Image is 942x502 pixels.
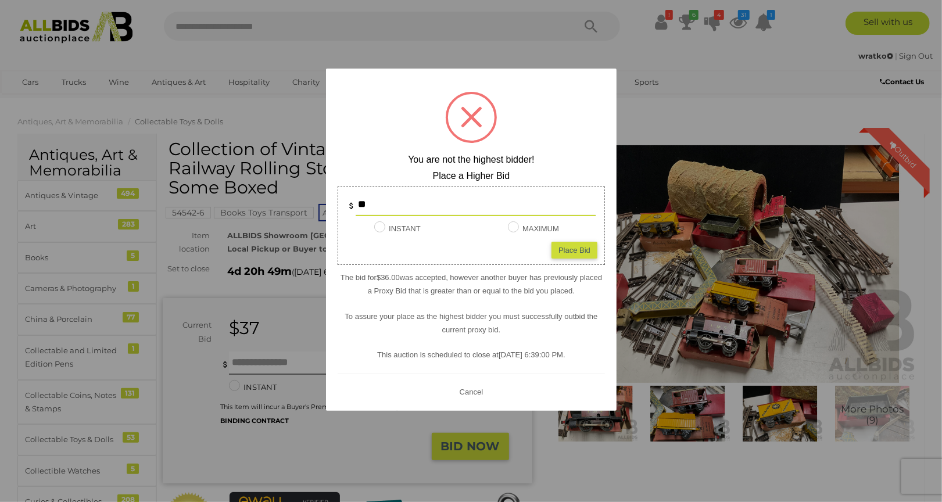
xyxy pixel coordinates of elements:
[508,222,559,235] label: MAXIMUM
[374,222,421,235] label: INSTANT
[338,271,605,298] p: The bid for was accepted, however another buyer has previously placed a Proxy Bid that is greater...
[338,348,605,361] p: This auction is scheduled to close at .
[456,385,486,399] button: Cancel
[551,242,597,259] div: Place Bid
[338,310,605,337] p: To assure your place as the highest bidder you must successfully outbid the current proxy bid.
[499,350,563,359] span: [DATE] 6:39:00 PM
[338,171,605,181] h2: Place a Higher Bid
[377,273,400,282] span: $36.00
[338,155,605,165] h2: You are not the highest bidder!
